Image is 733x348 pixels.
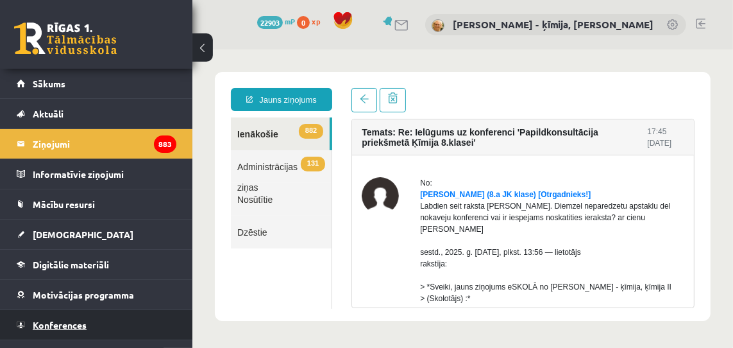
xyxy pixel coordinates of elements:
a: Sākums [17,69,176,98]
div: Labdien seit raksta [PERSON_NAME]. Diemzel neparedzetu apstaklu del nokaveju konferenci vai ir ie... [228,151,492,324]
span: Konferences [33,319,87,331]
a: Konferences [17,310,176,340]
a: Rīgas 1. Tālmācības vidusskola [14,22,117,55]
a: [DEMOGRAPHIC_DATA] [17,220,176,249]
a: Digitālie materiāli [17,250,176,279]
div: No: [228,128,492,139]
span: Motivācijas programma [33,289,134,300]
a: 882Ienākošie [38,68,137,101]
span: Sākums [33,78,65,89]
a: [PERSON_NAME] (8.a JK klase) [Otrgadnieks!] [228,141,398,150]
span: Mācību resursi [33,198,95,210]
span: mP [285,16,295,26]
a: 131Administrācijas ziņas [38,101,139,134]
img: Jānis Salmiņš [169,128,206,165]
span: 22903 [257,16,283,29]
h4: Temats: Re: Ielūgums uz konferenci 'Papildkonsultācija priekšmetā Ķīmija 8.klasei' [169,78,455,98]
span: Digitālie materiāli [33,259,109,270]
span: 131 [108,107,133,122]
i: 883 [154,135,176,153]
img: Dzintra Birska - ķīmija, ķīmija II [432,19,444,32]
a: Motivācijas programma [17,280,176,309]
span: [DEMOGRAPHIC_DATA] [33,229,133,240]
a: Nosūtītie [38,134,139,166]
a: Jauns ziņojums [38,39,140,62]
a: 22903 mP [257,16,295,26]
span: 0 [297,16,310,29]
a: Informatīvie ziņojumi [17,159,176,189]
a: 0 xp [297,16,326,26]
span: 882 [106,74,131,89]
legend: Informatīvie ziņojumi [33,159,176,189]
a: Aktuāli [17,99,176,128]
a: [PERSON_NAME] - ķīmija, [PERSON_NAME] [453,18,653,31]
a: Dzēstie [38,166,139,199]
div: 17:45 [DATE] [455,76,492,100]
span: xp [312,16,320,26]
a: Ziņojumi883 [17,129,176,159]
span: Aktuāli [33,108,63,119]
a: Mācību resursi [17,189,176,219]
legend: Ziņojumi [33,129,176,159]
